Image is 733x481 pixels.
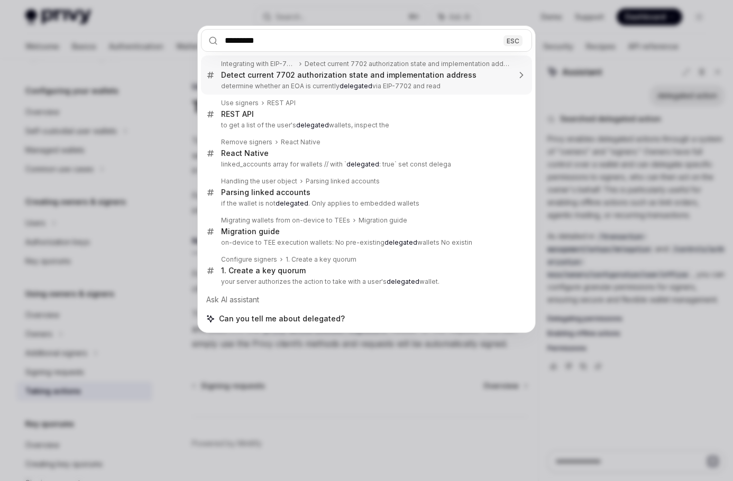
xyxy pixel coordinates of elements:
div: Detect current 7702 authorization state and implementation address [221,70,477,80]
b: delegated [340,82,372,90]
span: Can you tell me about delegated? [219,313,345,324]
div: 1. Create a key quorum [286,255,356,264]
div: Handling the user object [221,177,297,186]
p: your server authorizes the action to take with a user's wallet. [221,277,510,286]
div: Use signers [221,99,259,107]
b: delegated [276,199,308,207]
div: Migration guide [359,216,407,225]
div: Migrating wallets from on-device to TEEs [221,216,350,225]
div: 1. Create a key quorum [221,266,306,275]
p: determine whether an EOA is currently via EIP-7702 and read [221,82,510,90]
div: Integrating with EIP-7702 [221,60,296,68]
div: REST API [221,109,254,119]
div: REST API [267,99,296,107]
div: React Native [281,138,320,146]
div: Detect current 7702 authorization state and implementation address [305,60,510,68]
div: Configure signers [221,255,277,264]
div: Remove signers [221,138,272,146]
p: linked_accounts array for wallets // with ` : true` set const delega [221,160,510,169]
p: on-device to TEE execution wallets: No pre-existing wallets No existin [221,238,510,247]
div: Parsing linked accounts [221,188,310,197]
b: delegated [387,277,419,285]
p: if the wallet is not . Only applies to embedded wallets [221,199,510,208]
p: to get a list of the user's wallets, inspect the [221,121,510,129]
div: ESC [503,35,523,46]
b: delegated [384,238,417,246]
div: Parsing linked accounts [306,177,380,186]
div: Ask AI assistant [201,290,532,309]
b: delegated [346,160,379,168]
b: delegated [296,121,329,129]
div: Migration guide [221,227,280,236]
div: React Native [221,149,269,158]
